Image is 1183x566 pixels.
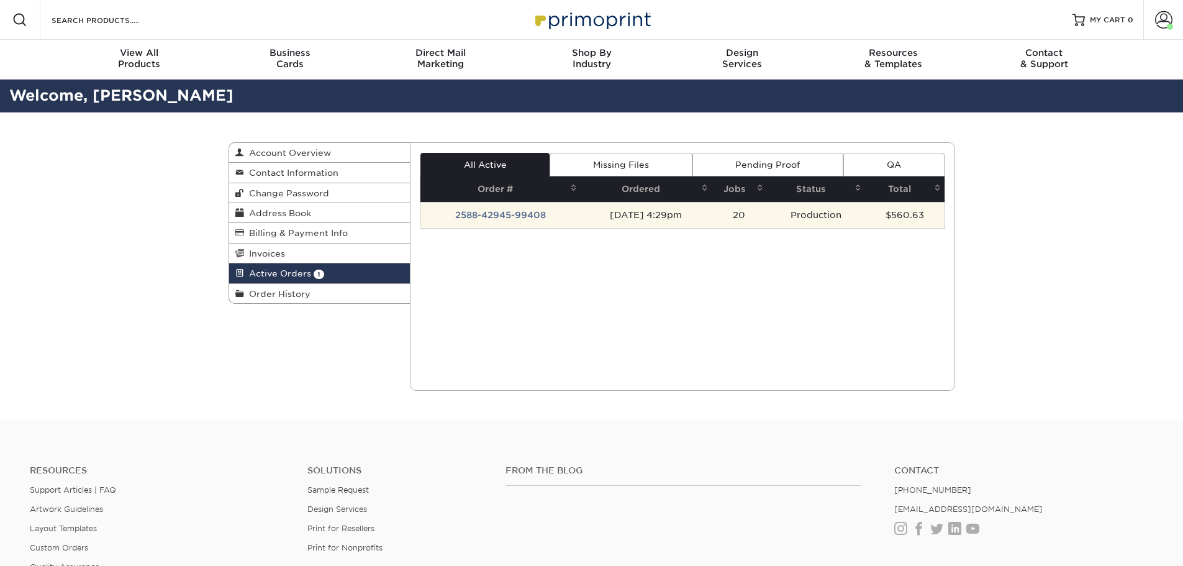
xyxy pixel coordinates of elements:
a: Order History [229,284,410,303]
td: Production [767,202,865,228]
a: Support Articles | FAQ [30,485,116,495]
a: Contact& Support [969,40,1120,80]
a: View AllProducts [64,40,215,80]
a: Artwork Guidelines [30,504,103,514]
div: & Support [969,47,1120,70]
a: Billing & Payment Info [229,223,410,243]
span: Billing & Payment Info [244,228,348,238]
span: View All [64,47,215,58]
span: 1 [314,270,324,279]
span: Contact Information [244,168,338,178]
a: [PHONE_NUMBER] [894,485,971,495]
td: 2588-42945-99408 [420,202,581,228]
a: Shop ByIndustry [516,40,667,80]
a: Layout Templates [30,524,97,533]
span: Resources [818,47,969,58]
img: Primoprint [530,6,654,33]
h4: Resources [30,465,289,476]
a: Print for Nonprofits [307,543,383,552]
span: Invoices [244,249,285,258]
span: MY CART [1090,15,1125,25]
span: Account Overview [244,148,331,158]
div: Industry [516,47,667,70]
a: Change Password [229,183,410,203]
td: $560.63 [865,202,944,228]
span: Address Book [244,208,311,218]
iframe: Google Customer Reviews [3,528,106,562]
a: Pending Proof [692,153,843,176]
th: Total [865,176,944,202]
input: SEARCH PRODUCTS..... [50,12,171,27]
div: Marketing [365,47,516,70]
div: Cards [214,47,365,70]
span: Order History [244,289,310,299]
h4: From the Blog [505,465,861,476]
div: & Templates [818,47,969,70]
td: 20 [712,202,767,228]
a: Invoices [229,244,410,263]
span: Active Orders [244,268,311,278]
span: Design [667,47,818,58]
a: Address Book [229,203,410,223]
span: Contact [969,47,1120,58]
a: Direct MailMarketing [365,40,516,80]
a: Contact [894,465,1153,476]
th: Jobs [712,176,767,202]
th: Status [767,176,865,202]
a: Missing Files [550,153,692,176]
a: [EMAIL_ADDRESS][DOMAIN_NAME] [894,504,1043,514]
a: All Active [420,153,550,176]
a: Print for Resellers [307,524,374,533]
a: Contact Information [229,163,410,183]
td: [DATE] 4:29pm [581,202,712,228]
h4: Solutions [307,465,487,476]
a: Sample Request [307,485,369,495]
div: Services [667,47,818,70]
a: DesignServices [667,40,818,80]
span: 0 [1128,16,1133,24]
a: Design Services [307,504,367,514]
a: Active Orders 1 [229,263,410,283]
span: Change Password [244,188,329,198]
th: Order # [420,176,581,202]
div: Products [64,47,215,70]
a: Account Overview [229,143,410,163]
a: Resources& Templates [818,40,969,80]
span: Business [214,47,365,58]
span: Direct Mail [365,47,516,58]
a: QA [843,153,944,176]
th: Ordered [581,176,712,202]
a: BusinessCards [214,40,365,80]
span: Shop By [516,47,667,58]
